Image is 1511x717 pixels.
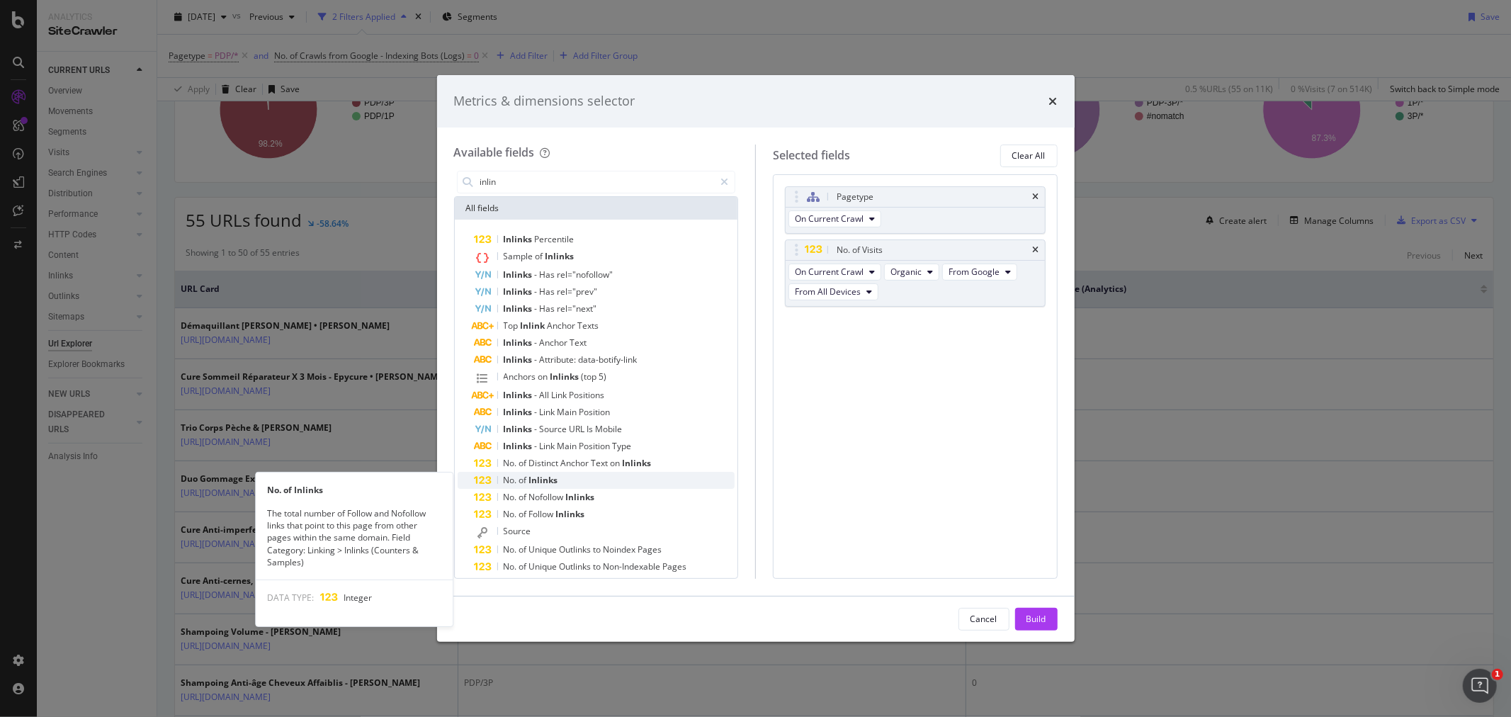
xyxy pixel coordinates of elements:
[256,484,453,496] div: No. of Inlinks
[560,560,594,572] span: Outlinks
[538,371,550,383] span: on
[535,233,575,245] span: Percentile
[592,457,611,469] span: Text
[623,457,652,469] span: Inlinks
[535,406,540,418] span: -
[548,320,578,332] span: Anchor
[540,389,552,401] span: All
[521,320,548,332] span: Inlink
[504,508,519,520] span: No.
[949,266,1000,278] span: From Google
[504,286,535,298] span: Inlinks
[578,320,599,332] span: Texts
[540,337,570,349] span: Anchor
[504,525,531,537] span: Source
[1000,145,1058,167] button: Clear All
[958,608,1009,631] button: Cancel
[970,613,997,625] div: Cancel
[256,507,453,568] div: The total number of Follow and Nofollow links that point to this page from other pages within the...
[587,423,596,435] span: Is
[785,239,1046,307] div: No. of VisitstimesOn Current CrawlOrganicFrom GoogleFrom All Devices
[479,171,715,193] input: Search by field name
[611,457,623,469] span: on
[519,560,529,572] span: of
[582,371,599,383] span: (top
[529,457,561,469] span: Distinct
[540,286,558,298] span: Has
[795,266,864,278] span: On Current Crawl
[552,389,570,401] span: Link
[837,190,873,204] div: Pagetype
[540,354,579,366] span: Attribute:
[529,560,560,572] span: Unique
[558,269,613,281] span: rel="nofollow"
[535,389,540,401] span: -
[504,354,535,366] span: Inlinks
[535,269,540,281] span: -
[504,303,535,315] span: Inlinks
[1492,669,1503,680] span: 1
[519,474,529,486] span: of
[504,423,535,435] span: Inlinks
[535,354,540,366] span: -
[519,491,529,503] span: of
[529,508,556,520] span: Follow
[1049,92,1058,111] div: times
[785,186,1046,234] div: PagetypetimesOn Current Crawl
[504,406,535,418] span: Inlinks
[504,233,535,245] span: Inlinks
[1463,669,1497,703] iframe: Intercom live chat
[556,508,585,520] span: Inlinks
[455,197,738,220] div: All fields
[540,269,558,281] span: Has
[604,560,663,572] span: Non-Indexable
[837,243,883,257] div: No. of Visits
[545,250,575,262] span: Inlinks
[504,371,538,383] span: Anchors
[1026,613,1046,625] div: Build
[504,440,535,452] span: Inlinks
[540,440,558,452] span: Link
[504,560,519,572] span: No.
[536,250,545,262] span: of
[454,92,635,111] div: Metrics & dimensions selector
[540,423,570,435] span: Source
[519,457,529,469] span: of
[504,337,535,349] span: Inlinks
[795,213,864,225] span: On Current Crawl
[560,543,594,555] span: Outlinks
[1015,608,1058,631] button: Build
[773,147,850,164] div: Selected fields
[558,440,579,452] span: Main
[504,457,519,469] span: No.
[535,303,540,315] span: -
[596,423,623,435] span: Mobile
[604,543,638,555] span: Noindex
[519,543,529,555] span: of
[579,406,611,418] span: Position
[942,264,1017,281] button: From Google
[1033,246,1039,254] div: times
[519,508,529,520] span: of
[890,266,922,278] span: Organic
[535,337,540,349] span: -
[594,543,604,555] span: to
[454,145,535,160] div: Available fields
[788,283,878,300] button: From All Devices
[558,286,598,298] span: rel="prev"
[529,474,558,486] span: Inlinks
[1012,149,1046,162] div: Clear All
[504,474,519,486] span: No.
[638,543,662,555] span: Pages
[540,406,558,418] span: Link
[535,440,540,452] span: -
[570,423,587,435] span: URL
[599,371,607,383] span: 5)
[504,491,519,503] span: No.
[550,371,582,383] span: Inlinks
[504,269,535,281] span: Inlinks
[504,389,535,401] span: Inlinks
[613,440,632,452] span: Type
[504,543,519,555] span: No.
[529,491,566,503] span: Nofollow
